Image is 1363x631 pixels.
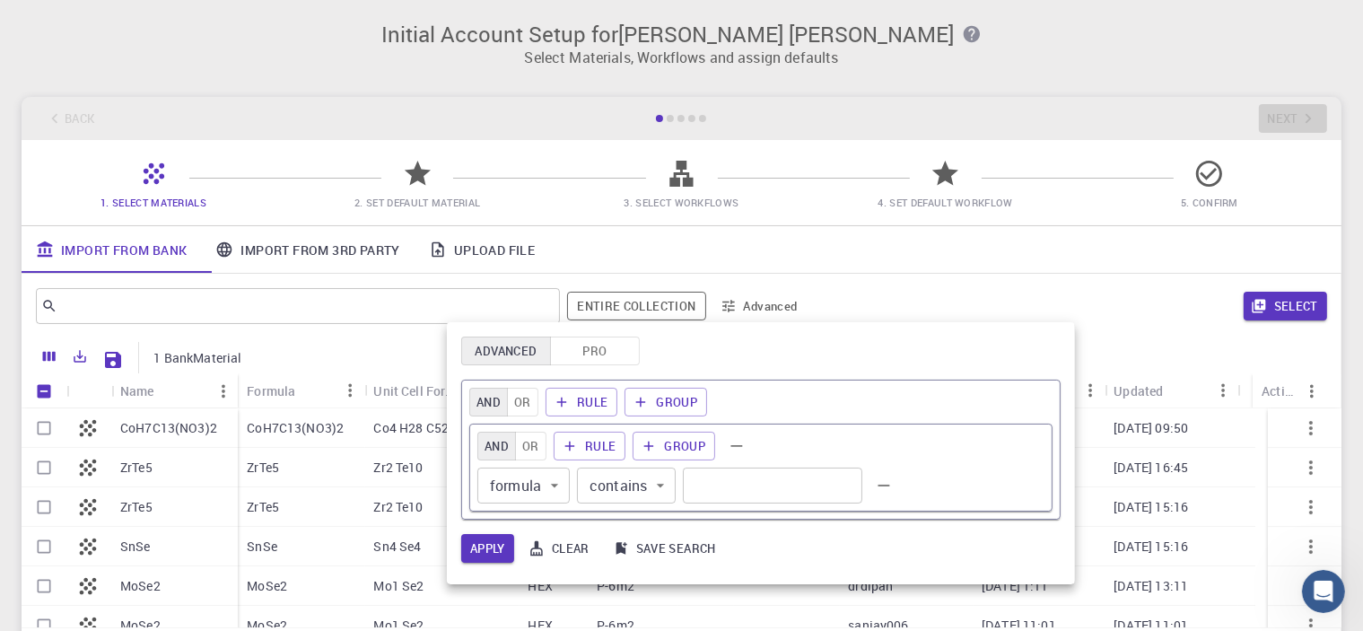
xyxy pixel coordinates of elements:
[461,337,551,365] button: Advanced
[477,468,570,504] div: formula
[1302,570,1345,613] iframe: Intercom live chat
[683,468,862,504] div: Value
[625,388,707,416] button: Group
[577,468,676,504] div: contains
[550,337,640,365] button: Pro
[633,432,715,460] button: Group
[722,432,751,460] button: Remove group
[515,432,546,460] button: or
[546,388,618,416] button: Rule
[554,432,626,460] button: Rule
[477,432,546,460] div: combinator
[606,534,725,563] button: Save search
[36,13,100,29] span: Support
[507,388,538,416] button: or
[869,471,898,500] button: Remove rule
[469,388,538,416] div: combinator
[469,388,508,416] button: and
[521,534,598,563] button: Clear
[461,534,514,563] button: Apply
[477,432,516,460] button: and
[461,337,640,365] div: Platform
